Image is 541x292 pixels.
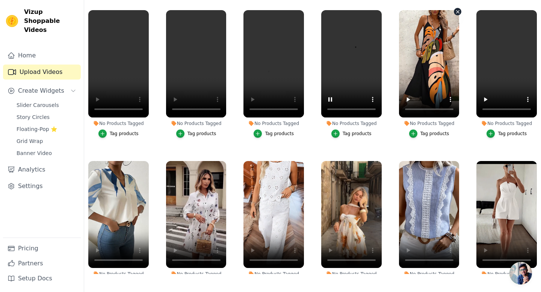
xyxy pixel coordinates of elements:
div: Tag products [343,131,372,137]
button: Video Delete [454,8,461,15]
button: Tag products [176,129,216,138]
span: Banner Video [17,149,52,157]
div: No Products Tagged [321,271,382,277]
a: Home [3,48,81,63]
a: Grid Wrap [12,136,81,146]
a: Slider Carousels [12,100,81,110]
button: Tag products [98,129,139,138]
div: No Products Tagged [243,120,304,126]
div: Tag products [265,131,294,137]
span: Slider Carousels [17,101,59,109]
a: Settings [3,179,81,194]
div: No Products Tagged [476,271,537,277]
button: Tag products [331,129,372,138]
div: No Products Tagged [166,120,227,126]
div: No Products Tagged [243,271,304,277]
div: Tag products [187,131,216,137]
a: Upload Videos [3,65,81,80]
div: No Products Tagged [399,120,459,126]
span: Story Circles [17,113,50,121]
img: Vizup [6,15,18,27]
div: No Products Tagged [166,271,227,277]
div: No Products Tagged [321,120,382,126]
a: Pricing [3,241,81,256]
span: Vizup Shoppable Videos [24,8,78,35]
a: Floating-Pop ⭐ [12,124,81,134]
a: Banner Video [12,148,81,158]
a: Story Circles [12,112,81,122]
div: Tag products [498,131,527,137]
a: Analytics [3,162,81,177]
button: Create Widgets [3,83,81,98]
a: Partners [3,256,81,271]
span: Create Widgets [18,86,64,95]
button: Tag products [254,129,294,138]
button: Tag products [409,129,449,138]
a: Setup Docs [3,271,81,286]
span: Floating-Pop ⭐ [17,125,57,133]
div: Bate-papo aberto [509,262,532,284]
div: No Products Tagged [476,120,537,126]
div: Tag products [110,131,139,137]
div: Tag products [420,131,449,137]
div: No Products Tagged [88,271,149,277]
button: Tag products [487,129,527,138]
div: No Products Tagged [88,120,149,126]
span: Grid Wrap [17,137,43,145]
div: No Products Tagged [399,271,459,277]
